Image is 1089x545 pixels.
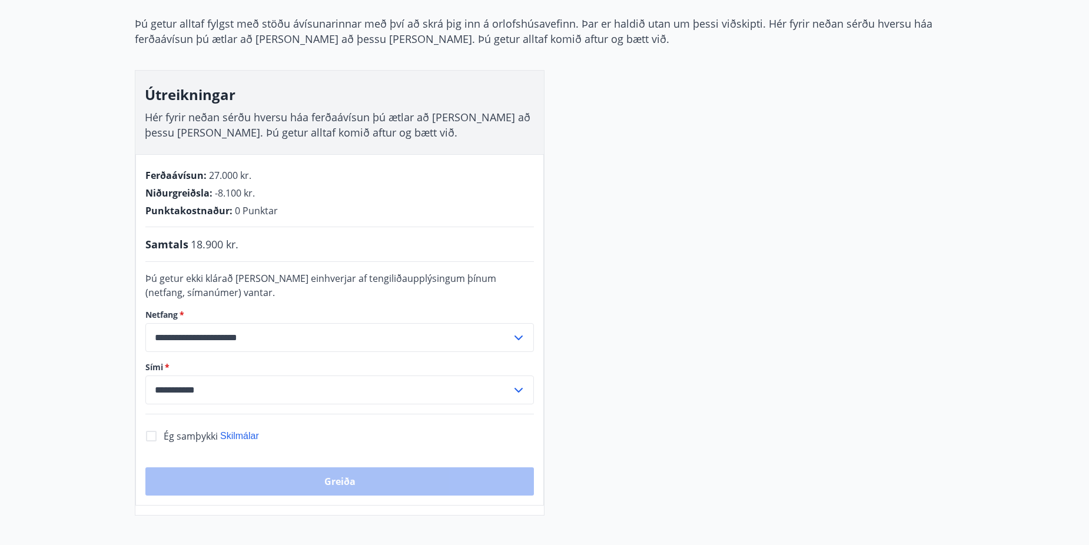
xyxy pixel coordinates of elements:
span: Punktakostnaður : [145,204,233,217]
span: -8.100 kr. [215,187,255,200]
span: 0 Punktar [235,204,278,217]
span: Skilmálar [220,431,259,441]
span: 18.900 kr. [191,237,238,252]
label: Netfang [145,309,534,321]
p: Þú getur alltaf fylgst með stöðu ávísunarinnar með því að skrá þig inn á orlofshúsavefinn. Þar er... [135,16,954,46]
span: Hér fyrir neðan sérðu hversu háa ferðaávísun þú ætlar að [PERSON_NAME] að þessu [PERSON_NAME]. Þú... [145,110,530,139]
span: Samtals [145,237,188,252]
span: Þú getur ekki klárað [PERSON_NAME] einhverjar af tengiliðaupplýsingum þínum (netfang, símanúmer) ... [145,272,496,299]
button: Skilmálar [220,430,259,443]
span: Ferðaávísun : [145,169,207,182]
span: Ég samþykki [164,430,218,443]
span: Niðurgreiðsla : [145,187,213,200]
span: 27.000 kr. [209,169,251,182]
h3: Útreikningar [145,85,534,105]
label: Sími [145,361,534,373]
